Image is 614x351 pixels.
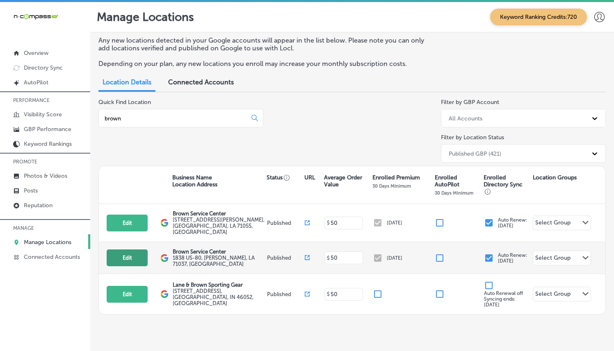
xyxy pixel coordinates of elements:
p: $ [327,291,330,297]
img: 660ab0bf-5cc7-4cb8-ba1c-48b5ae0f18e60NCTV_CLogo_TV_Black_-500x88.png [13,13,58,20]
div: All Accounts [449,115,482,122]
p: Business Name Location Address [172,174,217,188]
button: Edit [107,215,148,231]
p: Depending on your plan, any new locations you enroll may increase your monthly subscription costs. [98,60,428,68]
p: 30 Days Minimum [435,190,473,196]
p: Status [267,174,304,181]
span: Syncing ends: [DATE] [484,296,516,308]
p: Published [267,220,305,226]
label: 1838 US-80 , [PERSON_NAME], LA 71037, [GEOGRAPHIC_DATA] [173,255,265,267]
p: [DATE] [387,255,402,261]
p: Enrolled Premium [372,174,420,181]
button: Edit [107,286,148,303]
label: Quick Find Location [98,99,151,106]
div: Select Group [535,219,571,229]
p: Average Order Value [324,174,368,188]
div: Published GBP (421) [449,150,501,157]
p: 30 Days Minimum [372,183,411,189]
p: Manage Locations [24,239,71,246]
span: Keyword Ranking Credits: 720 [490,9,587,25]
p: Any new locations detected in your Google accounts will appear in the list below. Please note you... [98,36,428,52]
p: Brown Service Center [173,249,265,255]
div: Select Group [535,254,571,264]
p: Published [267,291,305,297]
p: Photos & Videos [24,172,67,179]
p: Visibility Score [24,111,62,118]
p: URL [304,174,315,181]
img: logo [160,254,169,262]
p: AutoPilot [24,79,48,86]
img: logo [160,290,169,298]
p: Auto Renew: [DATE] [498,252,527,264]
p: Enrolled Directory Sync [484,174,529,195]
p: GBP Performance [24,126,71,133]
p: Auto Renewal off [484,290,523,308]
p: Published [267,255,305,261]
img: logo [160,219,169,227]
p: Auto Renew: [DATE] [498,217,527,229]
p: Lane & Brown Sporting Gear [173,282,265,288]
input: All Locations [104,115,245,122]
p: Enrolled AutoPilot [435,174,480,188]
label: Filter by Location Status [441,134,504,141]
p: Posts [24,187,38,194]
p: Overview [24,50,48,57]
p: $ [327,220,330,226]
span: Location Details [103,78,151,86]
span: Connected Accounts [168,78,234,86]
label: [STREET_ADDRESS] , [GEOGRAPHIC_DATA], IN 46052, [GEOGRAPHIC_DATA] [173,288,265,306]
p: Directory Sync [24,64,63,71]
div: Select Group [535,290,571,300]
button: Edit [107,249,148,266]
p: Keyword Rankings [24,140,72,147]
p: $ [327,255,330,261]
p: Reputation [24,202,52,209]
p: Location Groups [533,174,577,181]
p: Manage Locations [97,10,194,24]
label: [STREET_ADDRESS][PERSON_NAME] , [GEOGRAPHIC_DATA], LA 71055, [GEOGRAPHIC_DATA] [173,217,265,235]
p: Connected Accounts [24,254,80,260]
p: Brown Service Center [173,211,265,217]
p: [DATE] [387,220,402,226]
label: Filter by GBP Account [441,99,499,106]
